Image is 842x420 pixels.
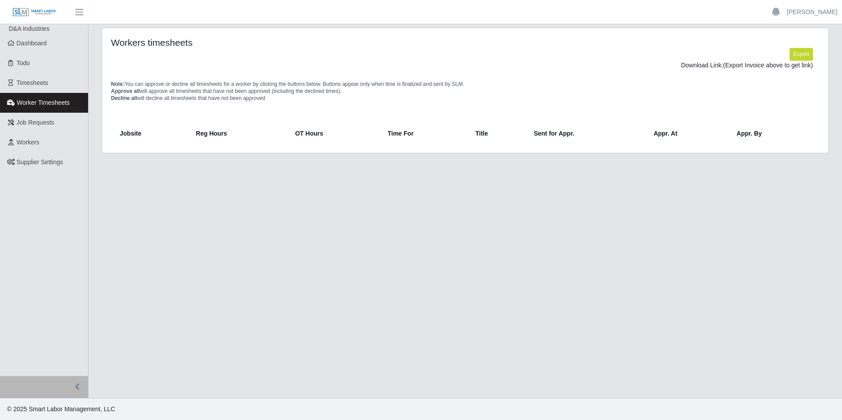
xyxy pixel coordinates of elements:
span: Job Requests [17,119,55,126]
h4: Workers timesheets [111,37,399,48]
a: [PERSON_NAME] [787,7,838,17]
th: Sent for Appr. [527,123,646,144]
span: © 2025 Smart Labor Management, LLC [7,405,115,413]
img: SLM Logo [12,7,56,17]
span: Workers [17,139,40,146]
th: Time For [380,123,468,144]
th: Title [468,123,527,144]
p: You can approve or decline all timesheets for a worker by clicking the buttons below. Buttons app... [111,81,820,102]
span: Decline all [111,95,137,101]
th: Reg Hours [189,123,288,144]
th: Appr. By [730,123,816,144]
button: Export [790,48,813,60]
div: Download Link: [118,61,813,70]
span: D&A Industries [9,25,50,32]
th: Jobsite [114,123,189,144]
span: Worker Timesheets [17,99,70,106]
th: Appr. At [646,123,729,144]
span: Supplier Settings [17,158,63,166]
th: OT Hours [288,123,380,144]
span: Dashboard [17,40,47,47]
span: Note: [111,81,125,87]
span: (Export Invoice above to get link) [723,62,813,69]
span: Timesheets [17,79,48,86]
span: Todo [17,59,30,66]
span: Approve all [111,88,140,94]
